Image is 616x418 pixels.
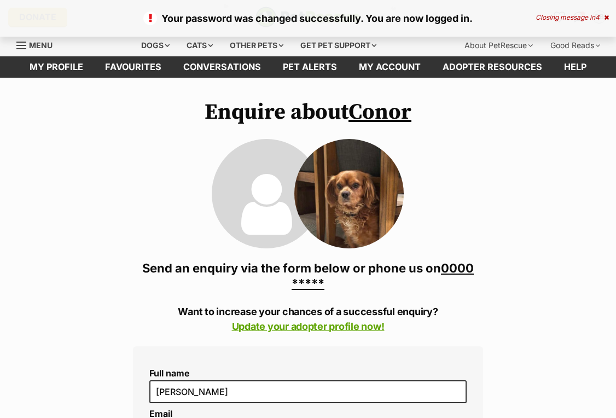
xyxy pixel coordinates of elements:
input: E.g. Jimmy Chew [149,380,467,403]
div: Dogs [133,34,177,56]
p: Want to increase your chances of a successful enquiry? [133,304,483,334]
a: conversations [172,56,272,78]
div: Other pets [222,34,291,56]
a: Help [553,56,597,78]
label: Full name [149,368,467,378]
span: Menu [29,40,53,50]
a: Menu [16,34,60,54]
a: Adopter resources [432,56,553,78]
h1: Enquire about [133,100,483,125]
a: My account [348,56,432,78]
a: Pet alerts [272,56,348,78]
a: My profile [19,56,94,78]
a: Update your adopter profile now! [232,321,385,332]
div: Cats [179,34,220,56]
div: Good Reads [543,34,608,56]
h3: Send an enquiry via the form below or phone us on [133,260,483,291]
a: Favourites [94,56,172,78]
a: Conor [348,98,411,126]
img: Conor [294,139,404,248]
div: Get pet support [293,34,384,56]
div: About PetRescue [457,34,541,56]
